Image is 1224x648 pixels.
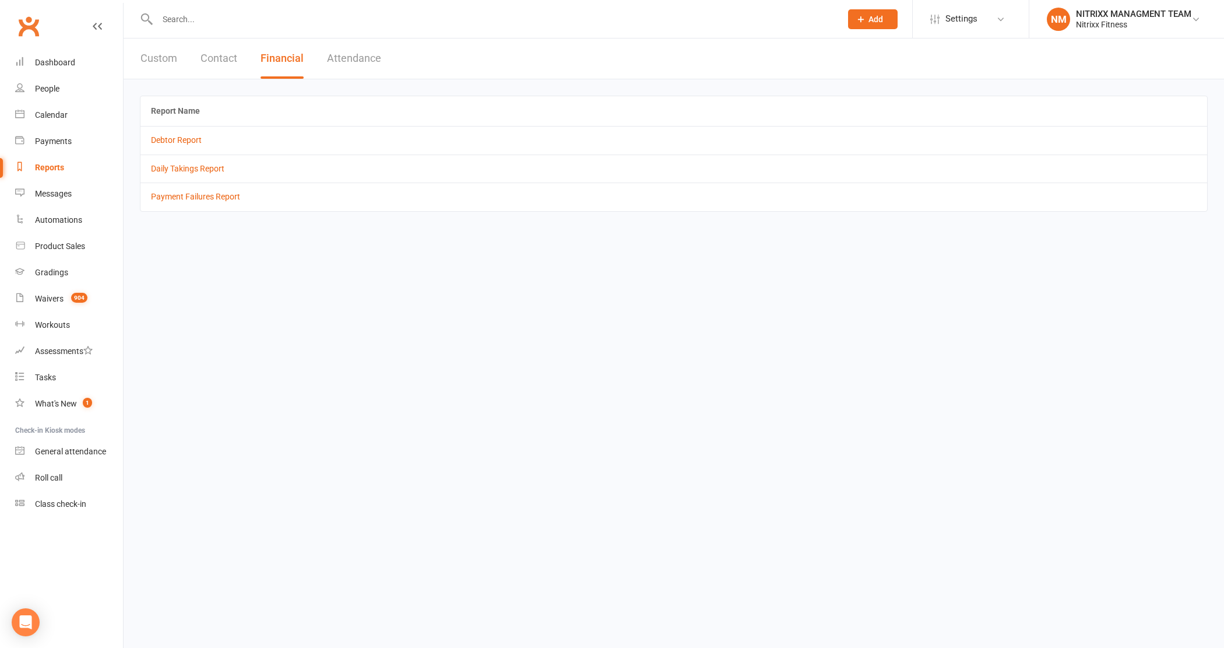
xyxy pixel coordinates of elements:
a: Gradings [15,260,123,286]
button: Financial [261,38,304,79]
button: Attendance [327,38,381,79]
th: Report Name [140,96,1207,126]
div: Assessments [35,346,93,356]
input: Search... [154,11,833,27]
div: Calendar [35,110,68,120]
button: Custom [140,38,177,79]
button: Add [848,9,898,29]
a: Payment Failures Report [151,192,240,201]
a: General attendance kiosk mode [15,439,123,465]
a: What's New1 [15,391,123,417]
a: Clubworx [14,12,43,41]
span: Settings [945,6,977,32]
span: 1 [83,398,92,408]
div: Gradings [35,268,68,277]
div: Nitrixx Fitness [1076,19,1191,30]
div: Tasks [35,373,56,382]
a: People [15,76,123,102]
a: Waivers 904 [15,286,123,312]
div: Roll call [35,473,62,482]
a: Product Sales [15,233,123,260]
div: Messages [35,189,72,198]
div: Automations [35,215,82,225]
a: Daily Takings Report [151,164,224,173]
div: Product Sales [35,241,85,251]
div: Workouts [35,320,70,330]
a: Tasks [15,365,123,391]
a: Messages [15,181,123,207]
a: Dashboard [15,50,123,76]
div: NITRIXX MANAGMENT TEAM [1076,9,1191,19]
span: Add [868,15,883,24]
span: 904 [71,293,87,303]
div: Reports [35,163,64,172]
button: Contact [201,38,237,79]
div: People [35,84,59,93]
div: Dashboard [35,58,75,67]
a: Reports [15,155,123,181]
div: Class check-in [35,499,86,509]
div: Waivers [35,294,64,303]
div: Payments [35,136,72,146]
div: General attendance [35,447,106,456]
a: Automations [15,207,123,233]
a: Debtor Report [151,135,202,145]
a: Payments [15,128,123,155]
div: Open Intercom Messenger [12,608,40,636]
a: Calendar [15,102,123,128]
a: Roll call [15,465,123,491]
div: NM [1047,8,1070,31]
a: Class kiosk mode [15,491,123,517]
a: Assessments [15,338,123,365]
a: Workouts [15,312,123,338]
div: What's New [35,399,77,408]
